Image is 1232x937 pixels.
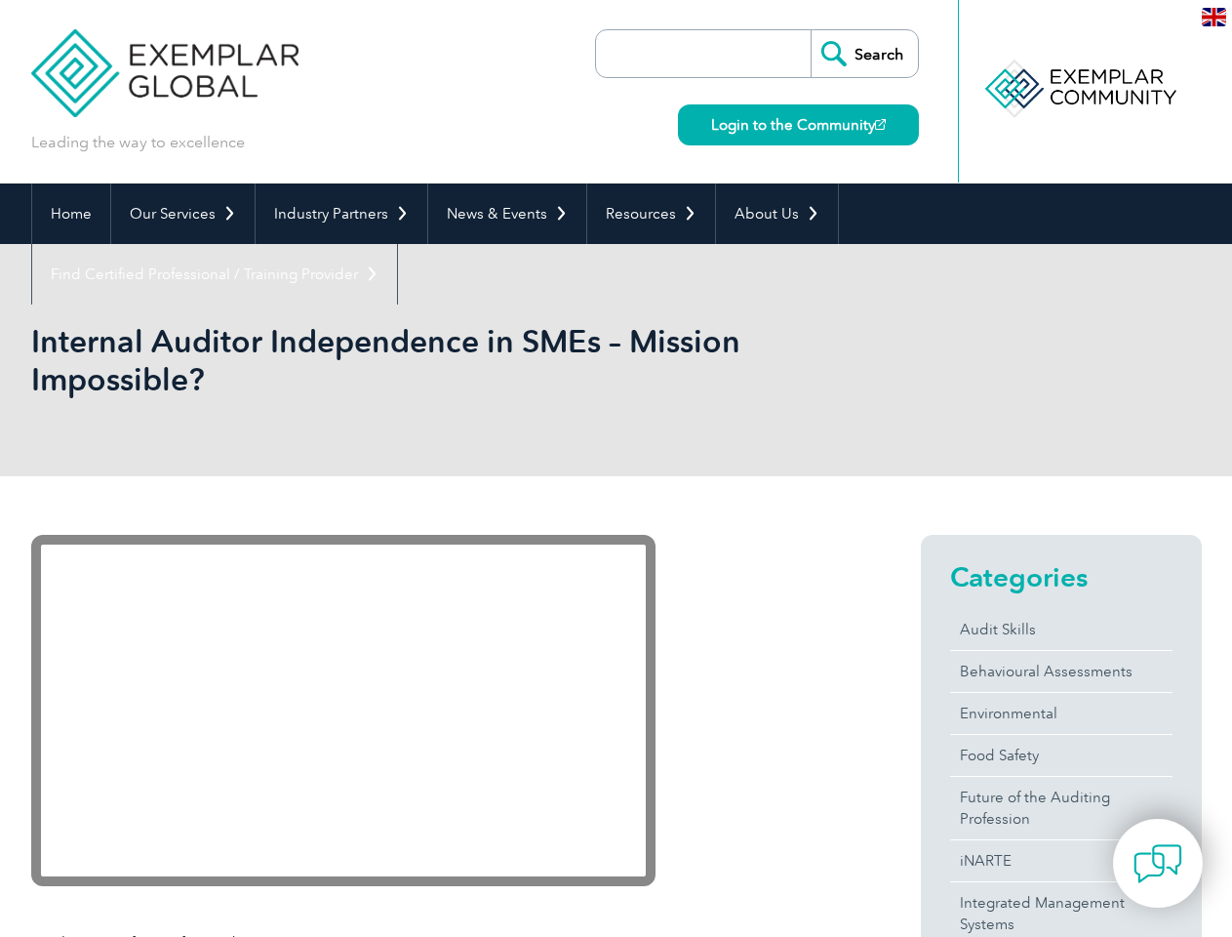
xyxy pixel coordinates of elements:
[950,735,1172,776] a: Food Safety
[31,132,245,153] p: Leading the way to excellence
[1202,8,1226,26] img: en
[811,30,918,77] input: Search
[31,322,780,398] h1: Internal Auditor Independence in SMEs – Mission Impossible?
[950,651,1172,692] a: Behavioural Assessments
[428,183,586,244] a: News & Events
[587,183,715,244] a: Resources
[950,840,1172,881] a: iNARTE
[32,244,397,305] a: Find Certified Professional / Training Provider
[111,183,255,244] a: Our Services
[31,535,656,886] iframe: YouTube video player
[950,693,1172,734] a: Environmental
[716,183,838,244] a: About Us
[1133,839,1182,888] img: contact-chat.png
[32,183,110,244] a: Home
[950,561,1172,592] h2: Categories
[950,609,1172,650] a: Audit Skills
[875,119,886,130] img: open_square.png
[256,183,427,244] a: Industry Partners
[678,104,919,145] a: Login to the Community
[950,777,1172,839] a: Future of the Auditing Profession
